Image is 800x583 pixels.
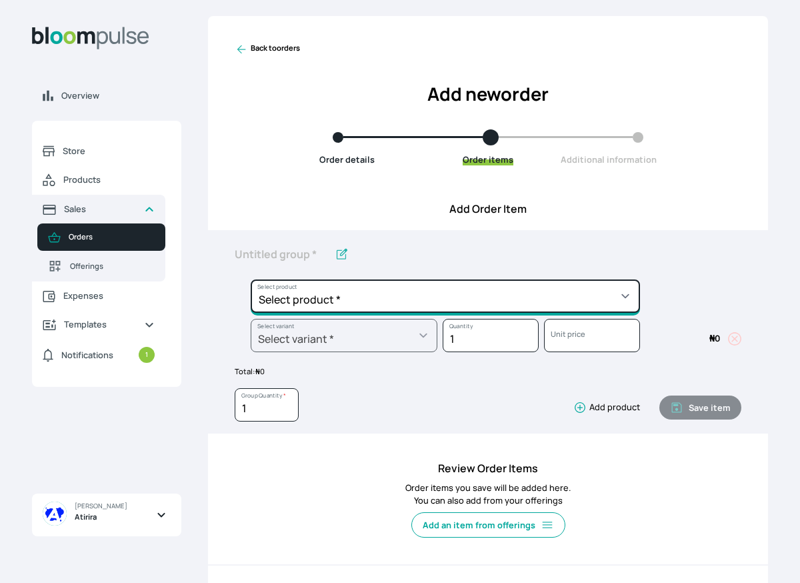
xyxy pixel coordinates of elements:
[32,165,165,195] a: Products
[235,81,741,108] h2: Add new order
[709,332,715,344] span: ₦
[561,153,657,165] span: Additional information
[235,43,300,56] a: Back toorders
[32,195,165,223] a: Sales
[659,396,741,420] button: Save item
[37,251,165,281] a: Offerings
[64,203,133,215] span: Sales
[32,310,165,339] a: Templates
[235,241,329,269] input: Untitled group *
[61,89,171,102] span: Overview
[32,281,165,310] a: Expenses
[139,347,155,363] small: 1
[63,289,155,302] span: Expenses
[32,137,165,165] a: Store
[255,366,260,376] span: ₦
[235,460,741,476] h4: Review Order Items
[70,261,155,272] span: Offerings
[411,512,565,538] button: Add an item from offerings
[568,401,640,414] button: Add product
[463,153,513,165] span: Order items
[319,153,375,165] span: Order details
[64,318,133,331] span: Templates
[75,502,127,511] span: [PERSON_NAME]
[235,366,741,378] p: Total:
[32,339,165,371] a: Notifications1
[61,349,113,362] span: Notifications
[63,145,155,157] span: Store
[235,482,741,507] p: Order items you save will be added here. You can also add from your offerings
[69,231,155,243] span: Orders
[37,223,165,251] a: Orders
[32,81,181,110] a: Overview
[32,27,149,49] img: Bloom Logo
[63,173,155,186] span: Products
[255,366,265,376] span: 0
[709,332,720,344] span: 0
[208,201,768,217] h4: Add Order Item
[32,16,181,567] aside: Sidebar
[75,512,97,523] span: Atirira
